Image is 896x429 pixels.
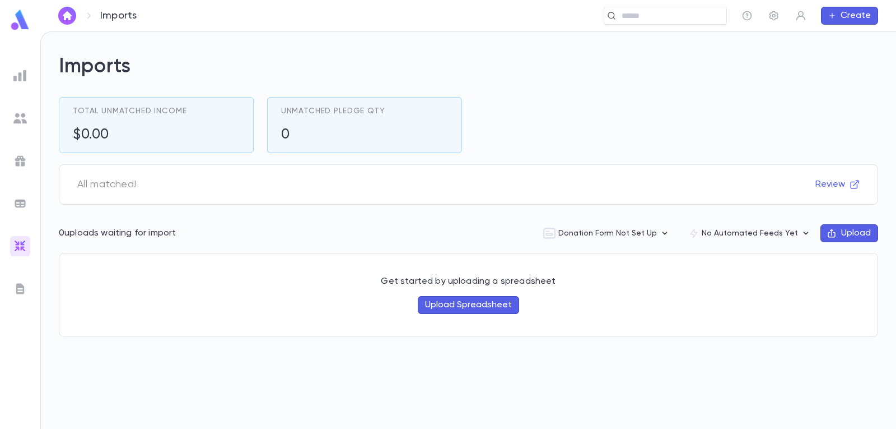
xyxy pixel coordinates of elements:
[13,239,27,253] img: imports_gradient.a72c8319815fb0872a7f9c3309a0627a.svg
[60,11,74,20] img: home_white.a664292cf8c1dea59945f0da9f25487c.svg
[13,69,27,82] img: reports_grey.c525e4749d1bce6a11f5fe2a8de1b229.svg
[679,223,820,244] button: No Automated Feeds Yet
[13,282,27,296] img: letters_grey.7941b92b52307dd3b8a917253454ce1c.svg
[13,197,27,210] img: batches_grey.339ca447c9d9533ef1741baa751efc33.svg
[13,154,27,168] img: campaigns_grey.99e729a5f7ee94e3726e6486bddda8f1.svg
[371,276,567,287] p: Get started by uploading a spreadsheet
[820,224,878,242] button: Upload
[100,10,137,22] p: Imports
[73,107,186,116] span: Total Unmatched Income
[809,176,866,193] button: Review
[821,7,878,25] button: Create
[9,9,31,31] img: logo
[59,54,878,79] h2: Imports
[73,127,109,144] h5: $0.00
[13,112,27,125] img: students_grey.60c7aba0da46da39d6d829b817ac14fc.svg
[534,223,679,244] button: Donation Form Not Set Up
[281,107,385,116] span: Unmatched Pledge Qty
[418,296,519,314] button: Upload Spreadsheet
[71,172,143,197] span: All matched!
[281,127,290,144] h5: 0
[59,228,176,239] p: 0 uploads waiting for import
